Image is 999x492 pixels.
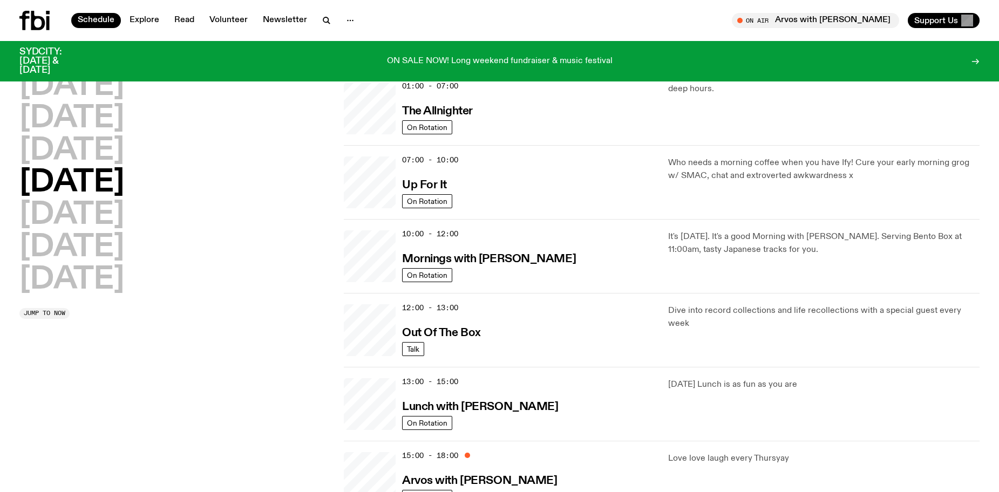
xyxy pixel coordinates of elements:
[19,265,124,295] button: [DATE]
[19,168,124,198] button: [DATE]
[402,120,452,134] a: On Rotation
[402,104,473,117] a: The Allnighter
[344,304,396,356] a: Matt and Kate stand in the music library and make a heart shape with one hand each.
[402,475,557,487] h3: Arvos with [PERSON_NAME]
[203,13,254,28] a: Volunteer
[19,200,124,230] button: [DATE]
[402,81,458,91] span: 01:00 - 07:00
[407,419,447,427] span: On Rotation
[732,13,899,28] button: On AirArvos with [PERSON_NAME]
[668,378,980,391] p: [DATE] Lunch is as fun as you are
[123,13,166,28] a: Explore
[668,304,980,330] p: Dive into record collections and life recollections with a special guest every week
[402,303,458,313] span: 12:00 - 13:00
[402,401,558,413] h3: Lunch with [PERSON_NAME]
[407,345,419,353] span: Talk
[402,251,576,265] a: Mornings with [PERSON_NAME]
[344,156,396,208] a: Ify - a Brown Skin girl with black braided twists, looking up to the side with her tongue stickin...
[19,233,124,263] button: [DATE]
[668,156,980,182] p: Who needs a morning coffee when you have Ify! Cure your early morning grog w/ SMAC, chat and extr...
[256,13,314,28] a: Newsletter
[402,194,452,208] a: On Rotation
[668,230,980,256] p: It's [DATE]. It's a good Morning with [PERSON_NAME]. Serving Bento Box at 11:00am, tasty Japanese...
[344,230,396,282] a: Kana Frazer is smiling at the camera with her head tilted slightly to her left. She wears big bla...
[668,452,980,465] p: Love love laugh every Thursyay
[24,310,65,316] span: Jump to now
[402,399,558,413] a: Lunch with [PERSON_NAME]
[344,378,396,430] a: Izzy Page stands above looking down at Opera Bar. She poses in front of the Harbour Bridge in the...
[402,180,447,191] h3: Up For It
[19,47,89,75] h3: SYDCITY: [DATE] & [DATE]
[402,268,452,282] a: On Rotation
[407,197,447,205] span: On Rotation
[908,13,980,28] button: Support Us
[402,325,481,339] a: Out Of The Box
[402,473,557,487] a: Arvos with [PERSON_NAME]
[402,155,458,165] span: 07:00 - 10:00
[407,123,447,131] span: On Rotation
[402,450,458,461] span: 15:00 - 18:00
[402,416,452,430] a: On Rotation
[402,327,481,339] h3: Out Of The Box
[168,13,201,28] a: Read
[402,177,447,191] a: Up For It
[402,342,424,356] a: Talk
[19,136,124,166] button: [DATE]
[19,71,124,101] button: [DATE]
[914,16,958,25] span: Support Us
[71,13,121,28] a: Schedule
[19,104,124,134] button: [DATE]
[668,83,980,95] p: deep hours.
[19,308,70,319] button: Jump to now
[407,271,447,279] span: On Rotation
[387,57,613,66] p: ON SALE NOW! Long weekend fundraiser & music festival
[402,229,458,239] span: 10:00 - 12:00
[402,254,576,265] h3: Mornings with [PERSON_NAME]
[402,106,473,117] h3: The Allnighter
[402,377,458,387] span: 13:00 - 15:00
